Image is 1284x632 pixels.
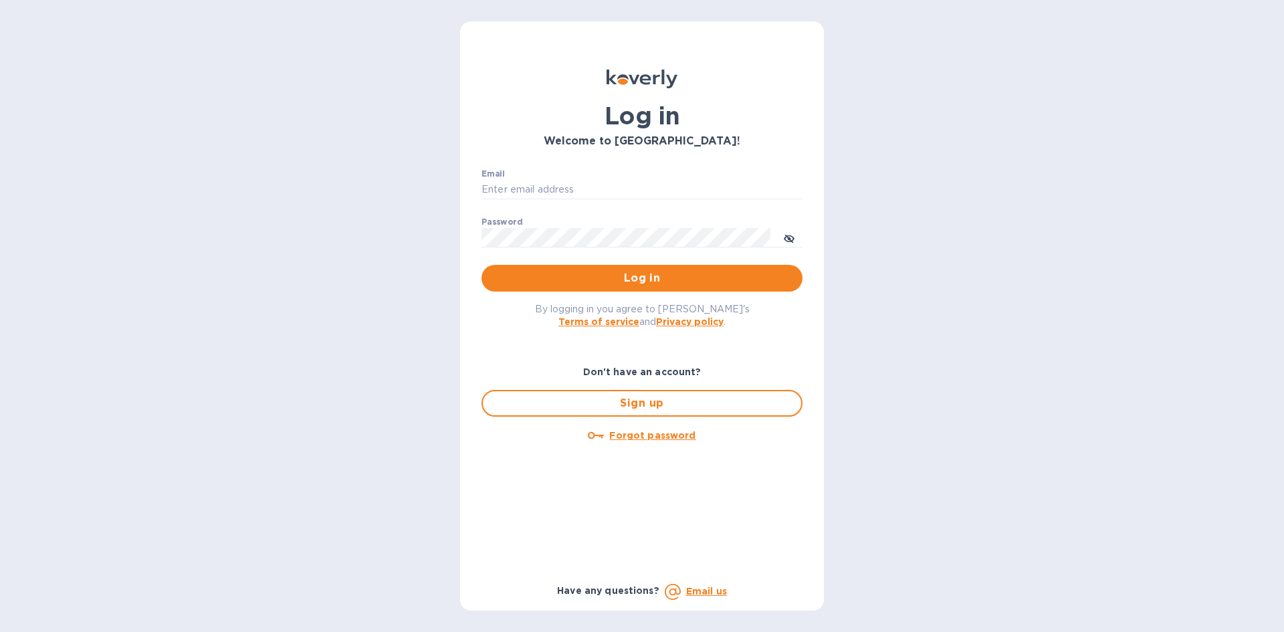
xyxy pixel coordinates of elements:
[558,316,639,327] a: Terms of service
[481,390,802,417] button: Sign up
[656,316,724,327] a: Privacy policy
[481,265,802,292] button: Log in
[607,70,677,88] img: Koverly
[492,270,792,286] span: Log in
[609,430,695,441] u: Forgot password
[686,586,727,597] a: Email us
[583,366,702,377] b: Don't have an account?
[481,102,802,130] h1: Log in
[494,395,790,411] span: Sign up
[557,585,659,596] b: Have any questions?
[776,224,802,251] button: toggle password visibility
[481,170,505,178] label: Email
[535,304,750,327] span: By logging in you agree to [PERSON_NAME]'s and .
[481,135,802,148] h3: Welcome to [GEOGRAPHIC_DATA]!
[481,218,522,226] label: Password
[481,180,802,200] input: Enter email address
